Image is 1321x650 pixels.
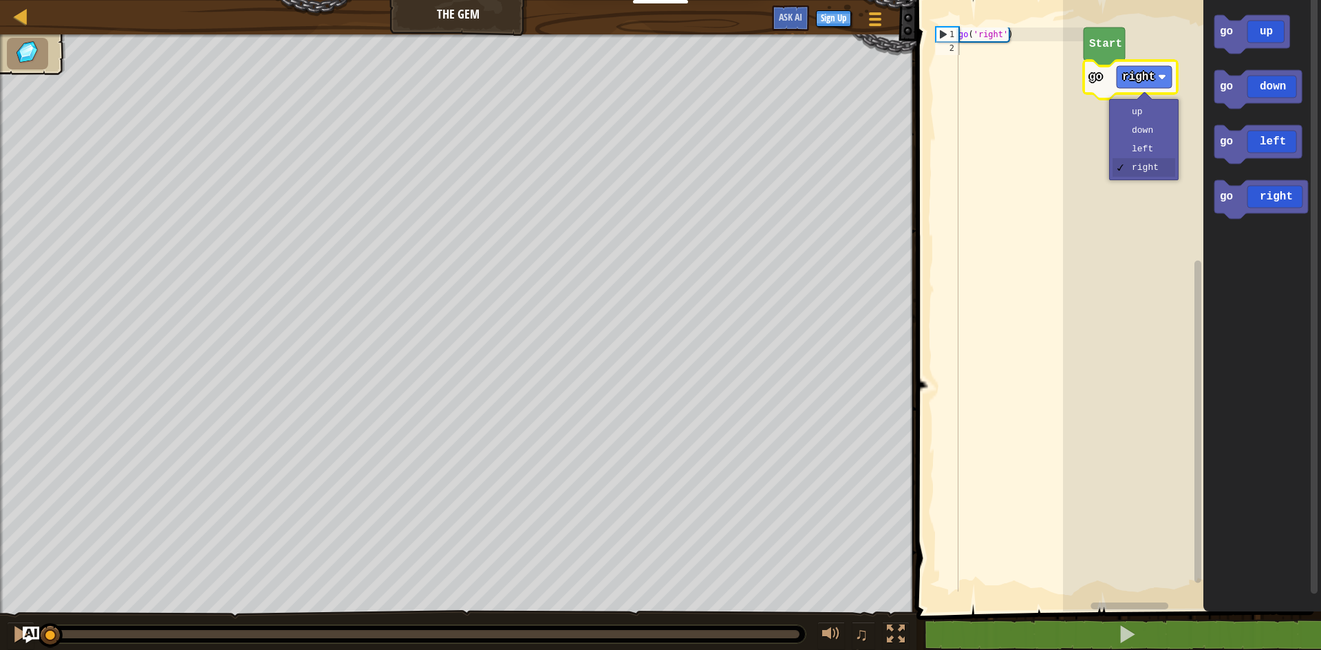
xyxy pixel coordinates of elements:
[779,10,802,23] span: Ask AI
[936,41,958,55] div: 2
[936,28,958,41] div: 1
[1132,125,1165,136] div: down
[882,622,910,650] button: Toggle fullscreen
[1220,136,1233,148] text: go
[1132,107,1165,117] div: up
[858,6,892,38] button: Show game menu
[7,38,48,69] li: Collect the gems.
[1132,162,1165,173] div: right
[1220,191,1233,203] text: go
[1122,71,1155,83] text: right
[1220,80,1233,93] text: go
[7,622,34,650] button: Ctrl + P: Pause
[1089,71,1102,83] text: go
[1132,144,1165,154] div: left
[855,624,868,644] span: ♫
[817,622,845,650] button: Adjust volume
[1220,25,1233,38] text: go
[23,627,39,643] button: Ask AI
[852,622,875,650] button: ♫
[816,10,851,27] button: Sign Up
[772,6,809,31] button: Ask AI
[1089,38,1122,50] text: Start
